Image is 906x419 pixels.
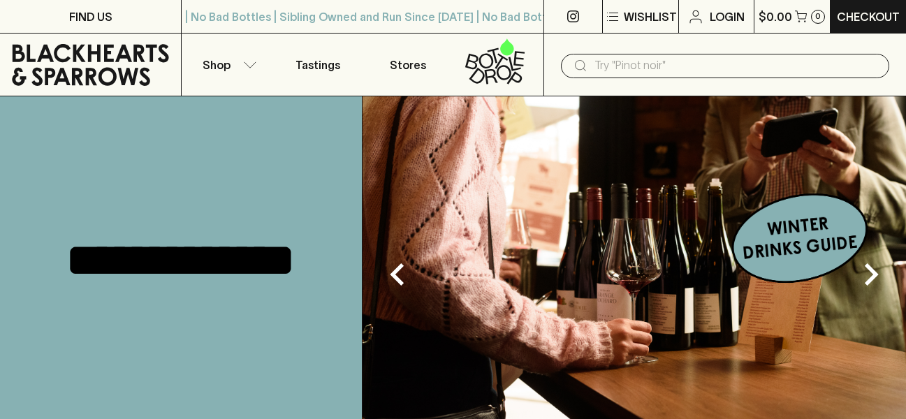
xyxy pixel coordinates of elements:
[370,247,425,302] button: Previous
[390,57,426,73] p: Stores
[594,54,878,77] input: Try "Pinot noir"
[363,34,453,96] a: Stores
[759,8,792,25] p: $0.00
[837,8,900,25] p: Checkout
[182,34,272,96] button: Shop
[843,247,899,302] button: Next
[295,57,340,73] p: Tastings
[272,34,363,96] a: Tastings
[624,8,677,25] p: Wishlist
[69,8,112,25] p: FIND US
[203,57,231,73] p: Shop
[815,13,821,20] p: 0
[710,8,745,25] p: Login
